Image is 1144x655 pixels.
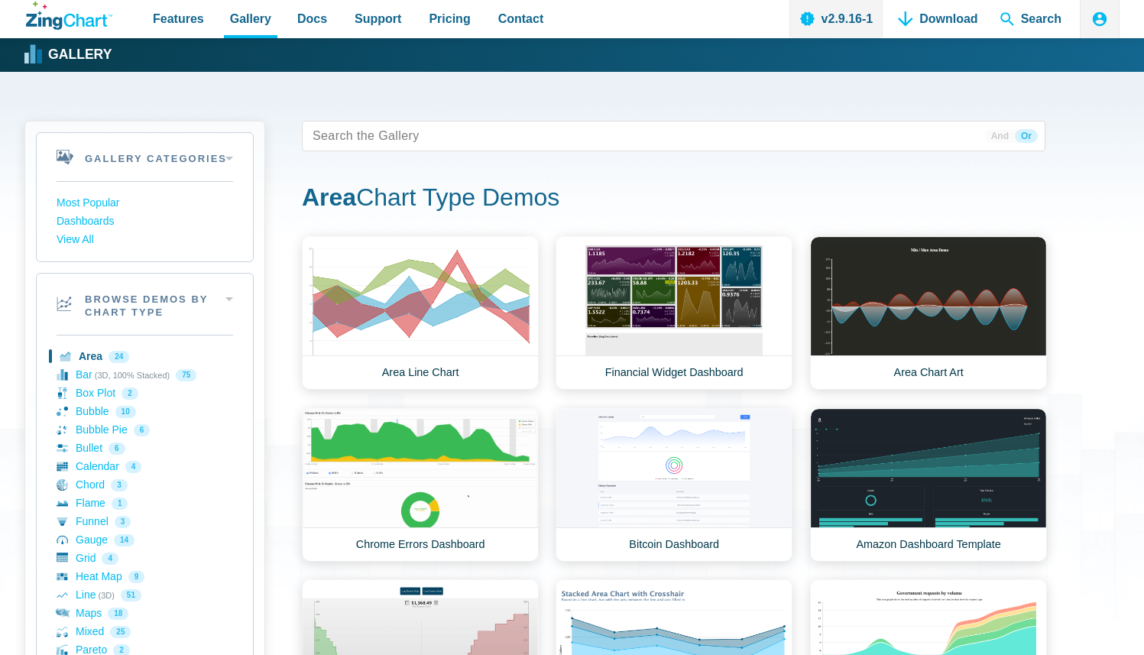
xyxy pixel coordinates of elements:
a: Dashboards [57,212,233,231]
span: Pricing [429,8,470,29]
h1: Chart Type Demos [302,182,1045,216]
a: View All [57,231,233,249]
span: Docs [297,8,327,29]
h2: Browse Demos By Chart Type [37,274,253,335]
a: Chrome Errors Dashboard [302,408,539,562]
a: Gallery [26,44,112,66]
a: Most Popular [57,194,233,212]
span: And [985,129,1015,143]
a: Financial Widget Dashboard [556,236,792,390]
h2: Gallery Categories [37,133,253,181]
a: ZingChart Logo. Click to return to the homepage [26,2,112,30]
a: Amazon Dashboard Template [810,408,1047,562]
strong: Area [302,183,356,211]
span: Features [153,8,204,29]
span: Contact [498,8,544,29]
span: Or [1015,129,1038,143]
a: Area Line Chart [302,236,539,390]
a: Bitcoin Dashboard [556,408,792,562]
a: Area Chart Art [810,236,1047,390]
span: Gallery [230,8,271,29]
strong: Gallery [48,48,112,62]
span: Support [355,8,401,29]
